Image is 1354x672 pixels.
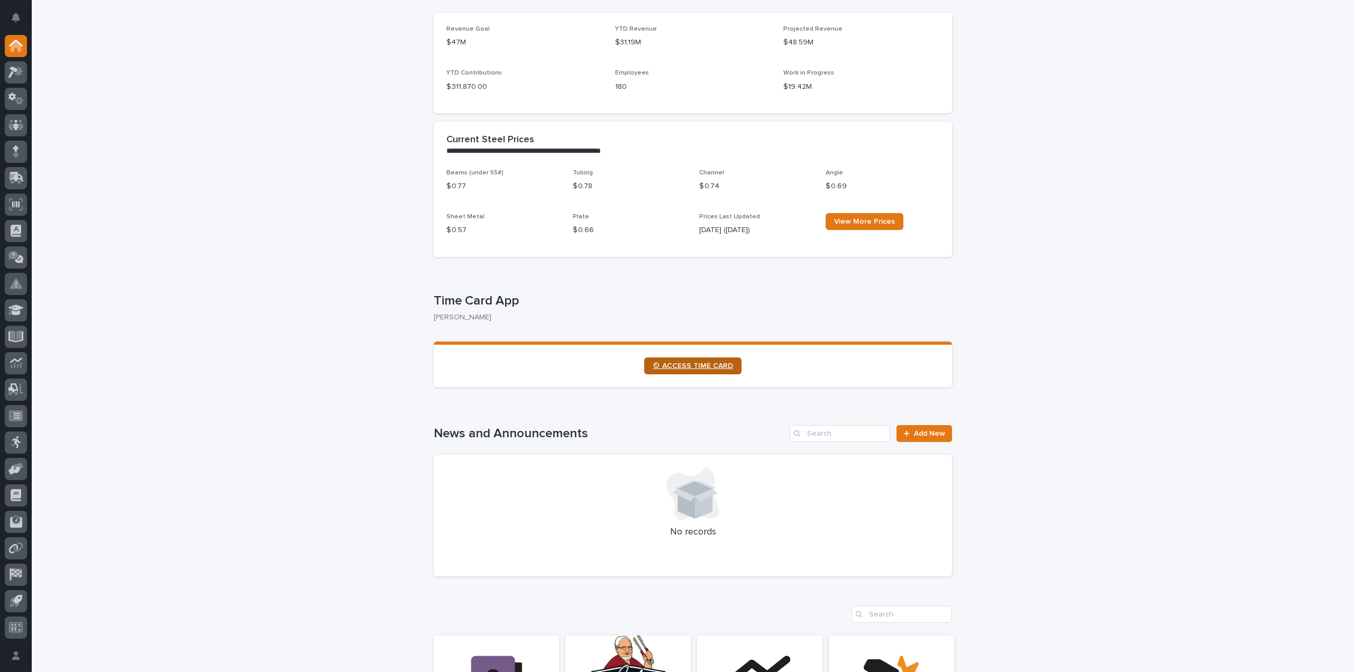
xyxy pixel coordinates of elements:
button: Notifications [5,6,27,29]
span: Beams (under 55#) [446,170,504,176]
p: [DATE] ([DATE]) [699,225,813,236]
span: Plate [573,214,589,220]
p: 180 [615,81,771,93]
span: Revenue Goal [446,26,490,32]
p: $ 0.69 [826,181,939,192]
p: $ 0.77 [446,181,560,192]
span: Tubing [573,170,593,176]
p: $ 311,870.00 [446,81,602,93]
div: Notifications [13,13,27,30]
span: Channel [699,170,724,176]
span: Projected Revenue [783,26,843,32]
p: $19.42M [783,81,939,93]
p: $48.59M [783,37,939,48]
input: Search [790,425,890,442]
span: Angle [826,170,843,176]
input: Search [852,606,952,623]
span: Add New [914,430,945,437]
p: $31.19M [615,37,771,48]
span: Sheet Metal [446,214,484,220]
span: YTD Contributions [446,70,502,76]
p: $ 0.78 [573,181,687,192]
a: Add New [896,425,952,442]
h2: Current Steel Prices [446,134,534,146]
p: $ 0.74 [699,181,813,192]
p: [PERSON_NAME] [434,313,944,322]
span: View More Prices [834,218,895,225]
p: No records [446,527,939,538]
a: ⏲ ACCESS TIME CARD [644,357,742,374]
span: Work in Progress [783,70,834,76]
p: $47M [446,37,602,48]
span: YTD Revenue [615,26,657,32]
a: View More Prices [826,213,903,230]
p: $ 0.66 [573,225,687,236]
p: Time Card App [434,293,948,309]
span: ⏲ ACCESS TIME CARD [653,362,733,370]
span: Prices Last Updated [699,214,760,220]
span: Employees [615,70,649,76]
h1: News and Announcements [434,426,785,441]
p: $ 0.57 [446,225,560,236]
